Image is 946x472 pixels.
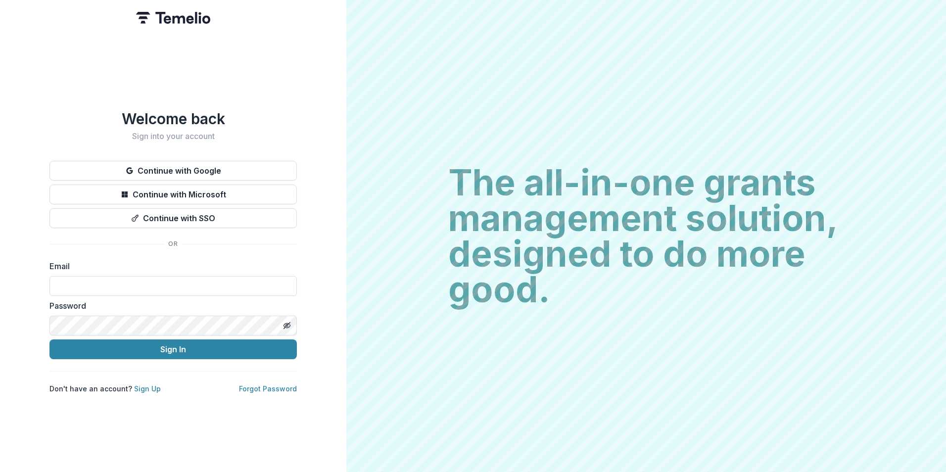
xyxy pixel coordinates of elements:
button: Toggle password visibility [279,318,295,333]
a: Forgot Password [239,384,297,393]
button: Sign In [49,339,297,359]
p: Don't have an account? [49,383,161,394]
img: Temelio [136,12,210,24]
button: Continue with Microsoft [49,185,297,204]
a: Sign Up [134,384,161,393]
label: Password [49,300,291,312]
button: Continue with SSO [49,208,297,228]
h1: Welcome back [49,110,297,128]
h2: Sign into your account [49,132,297,141]
label: Email [49,260,291,272]
button: Continue with Google [49,161,297,181]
